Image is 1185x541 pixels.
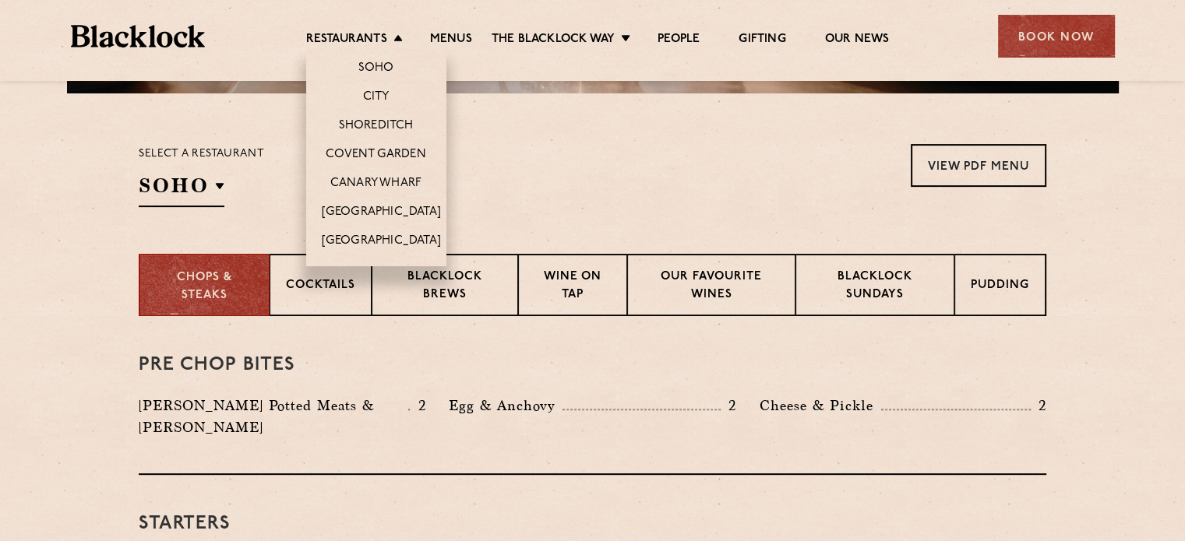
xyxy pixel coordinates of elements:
h3: Starters [139,514,1046,534]
p: Chops & Steaks [156,269,253,304]
p: Egg & Anchovy [449,395,563,416]
a: Canary Wharf [330,176,421,193]
p: [PERSON_NAME] Potted Meats & [PERSON_NAME] [139,395,408,438]
h2: SOHO [139,172,224,207]
a: Menus [430,32,472,49]
p: Cocktails [286,277,355,297]
a: Gifting [739,32,785,49]
p: 2 [410,395,425,416]
a: The Blacklock Way [492,32,615,49]
h3: Pre Chop Bites [139,355,1046,375]
p: Blacklock Sundays [812,269,938,305]
a: Restaurants [306,32,387,49]
p: 2 [721,395,736,416]
a: City [363,90,390,107]
img: BL_Textured_Logo-footer-cropped.svg [71,25,206,47]
a: Our News [825,32,890,49]
p: Cheese & Pickle [760,395,881,416]
a: View PDF Menu [911,144,1046,187]
a: [GEOGRAPHIC_DATA] [322,234,441,251]
div: Book Now [998,15,1115,58]
p: Pudding [971,277,1029,297]
a: Covent Garden [326,147,426,164]
p: 2 [1031,395,1046,416]
p: Select a restaurant [139,144,264,164]
a: [GEOGRAPHIC_DATA] [322,205,441,222]
a: People [658,32,700,49]
p: Blacklock Brews [388,269,502,305]
p: Wine on Tap [534,269,611,305]
p: Our favourite wines [644,269,778,305]
a: Shoreditch [339,118,414,135]
a: Soho [358,61,394,78]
